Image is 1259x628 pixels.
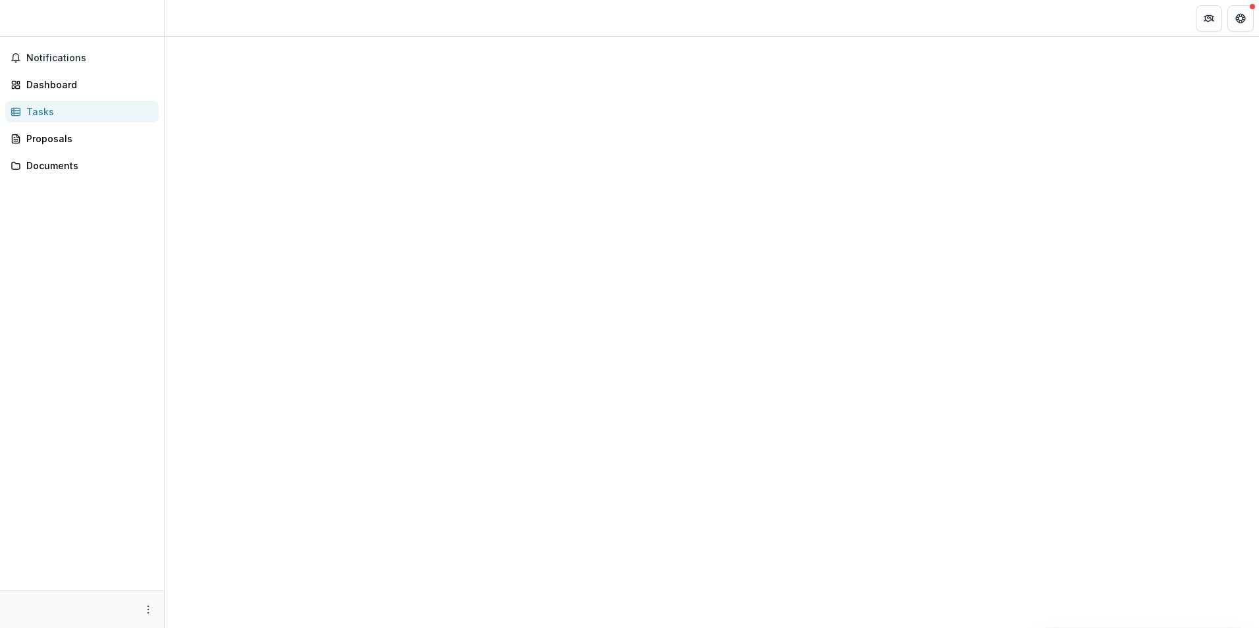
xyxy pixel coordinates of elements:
div: Dashboard [26,78,148,92]
span: Notifications [26,53,153,64]
a: Documents [5,155,159,176]
div: Documents [26,159,148,172]
div: Proposals [26,132,148,145]
button: More [140,602,156,617]
a: Dashboard [5,74,159,95]
button: Partners [1196,5,1222,32]
a: Proposals [5,128,159,149]
button: Get Help [1227,5,1254,32]
button: Notifications [5,47,159,68]
div: Tasks [26,105,148,118]
a: Tasks [5,101,159,122]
